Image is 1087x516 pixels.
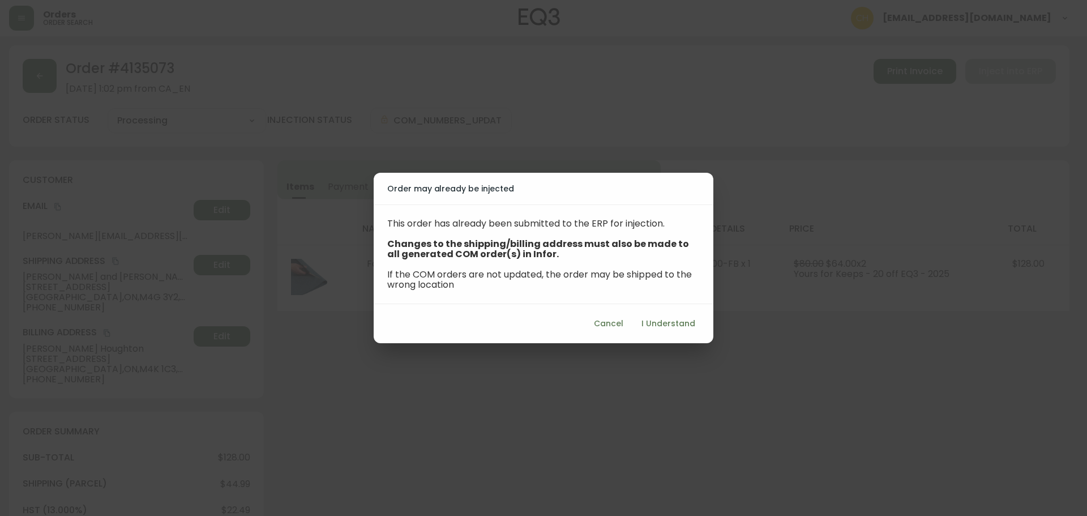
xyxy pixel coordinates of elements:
b: Changes to the shipping/billing address must also be made to all generated COM order(s) in Infor. [387,237,689,261]
span: I Understand [641,317,695,331]
span: Cancel [594,317,623,331]
button: Cancel [589,313,628,334]
p: This order has already been submitted to the ERP for injection. If the COM orders are not updated... [387,219,700,290]
h2: Order may already be injected [387,182,700,195]
button: I Understand [637,313,700,334]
